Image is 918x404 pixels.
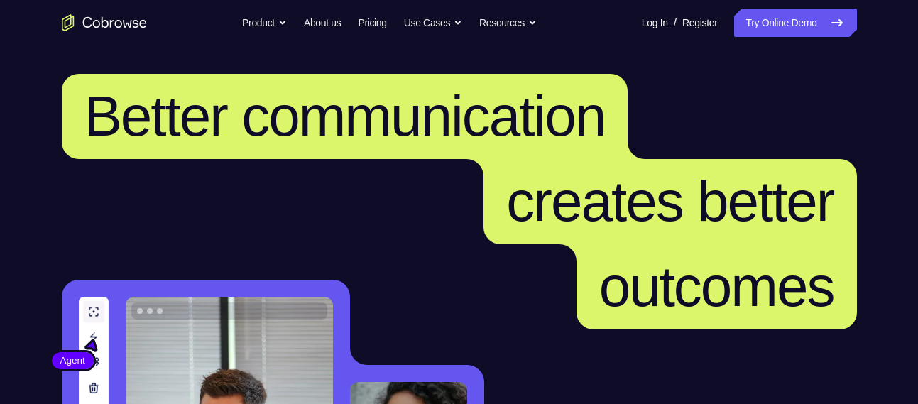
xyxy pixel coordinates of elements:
span: Better communication [84,84,606,148]
button: Resources [479,9,537,37]
a: Register [682,9,717,37]
span: Agent [52,354,94,368]
span: creates better [506,170,834,233]
a: Log In [642,9,668,37]
span: / [674,14,677,31]
a: Try Online Demo [734,9,856,37]
button: Use Cases [404,9,462,37]
a: Go to the home page [62,14,147,31]
a: Pricing [358,9,386,37]
button: Product [242,9,287,37]
a: About us [304,9,341,37]
span: outcomes [599,255,834,318]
